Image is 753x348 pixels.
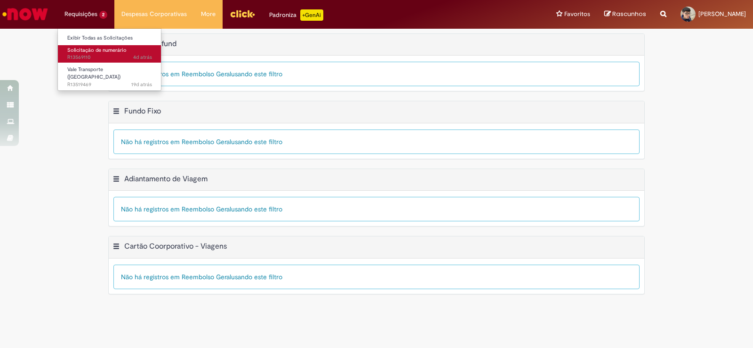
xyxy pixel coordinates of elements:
span: Solicitação de numerário [67,47,127,54]
span: usando este filtro [231,70,282,78]
div: Não há registros em Reembolso Geral [113,62,640,86]
span: usando este filtro [231,273,282,281]
button: Fundo Fixo Menu de contexto [112,106,120,119]
div: Padroniza [269,9,323,21]
span: Rascunhos [612,9,646,18]
div: Não há registros em Reembolso Geral [113,129,640,154]
h2: Adiantamento de Viagem [124,174,208,184]
span: Despesas Corporativas [121,9,187,19]
h2: Fundo Fixo [124,106,161,116]
time: 26/09/2025 08:26:57 [133,54,152,61]
img: ServiceNow [1,5,49,24]
a: Rascunhos [604,10,646,19]
button: Cartão Coorporativo - Viagens Menu de contexto [112,242,120,254]
span: 2 [99,11,107,19]
button: Adiantamento de Viagem Menu de contexto [112,174,120,186]
div: Não há registros em Reembolso Geral [113,197,640,221]
p: +GenAi [300,9,323,21]
span: Vale Transporte ([GEOGRAPHIC_DATA]) [67,66,120,81]
span: 19d atrás [131,81,152,88]
h2: Cartão Coorporativo - Viagens [124,242,227,251]
span: R13569110 [67,54,152,61]
span: R13519469 [67,81,152,89]
span: 4d atrás [133,54,152,61]
span: Favoritos [564,9,590,19]
span: [PERSON_NAME] [698,10,746,18]
div: Não há registros em Reembolso Geral [113,265,640,289]
span: More [201,9,216,19]
span: usando este filtro [231,205,282,213]
span: usando este filtro [231,138,282,146]
img: click_logo_yellow_360x200.png [230,7,255,21]
a: Aberto R13519469 : Vale Transporte (VT) [58,65,161,85]
span: Requisições [64,9,97,19]
time: 11/09/2025 08:36:46 [131,81,152,88]
ul: Requisições [57,28,161,91]
a: Aberto R13569110 : Solicitação de numerário [58,45,161,63]
a: Exibir Todas as Solicitações [58,33,161,43]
